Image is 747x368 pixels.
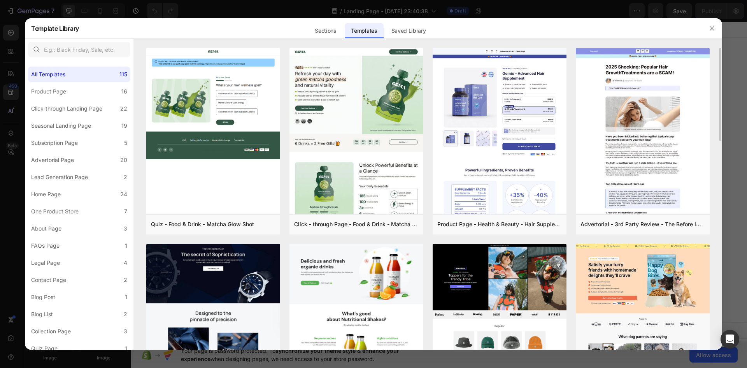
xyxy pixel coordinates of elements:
div: Subscription Page [31,138,78,148]
div: Lead Generation Page [31,173,88,182]
h2: Template Library [31,18,79,39]
div: 3 [124,327,127,336]
input: E.g.: Black Friday, Sale, etc. [28,42,130,57]
div: Advertorial Page [31,155,74,165]
div: 7 [124,207,127,216]
button: Add sections [252,178,305,193]
div: Home Page [31,190,61,199]
div: Product Page [31,87,66,96]
div: Quiz Page [31,344,58,353]
div: FAQs Page [31,241,60,250]
div: 16 [121,87,127,96]
div: Click-through Landing Page [31,104,102,113]
div: Collection Page [31,327,71,336]
div: Saved Library [385,23,432,39]
div: 1 [125,344,127,353]
div: Templates [345,23,383,39]
div: 1 [125,241,127,250]
div: 4 [124,258,127,268]
div: One Product Store [31,207,79,216]
div: Blog List [31,310,53,319]
div: 5 [124,138,127,148]
div: Open Intercom Messenger [721,330,739,349]
div: Start with Generating from URL or image [256,221,360,227]
div: Contact Page [31,275,66,285]
div: 22 [120,104,127,113]
div: 24 [120,190,127,199]
div: 115 [119,70,127,79]
div: 19 [121,121,127,130]
div: 2 [124,310,127,319]
div: Start with Sections from sidebar [261,162,355,171]
div: Click - through Page - Food & Drink - Matcha Glow Shot [294,220,419,229]
div: 20 [120,155,127,165]
div: Sections [309,23,342,39]
button: Add elements [310,178,365,193]
div: 3 [124,224,127,233]
div: Advertorial - 3rd Party Review - The Before Image - Hair Supplement [580,220,705,229]
div: Seasonal Landing Page [31,121,91,130]
div: Legal Page [31,258,60,268]
div: Quiz - Food & Drink - Matcha Glow Shot [151,220,254,229]
div: 2 [124,275,127,285]
div: Blog Post [31,292,55,302]
div: About Page [31,224,61,233]
div: All Templates [31,70,65,79]
img: quiz-1.png [146,48,280,159]
div: 2 [124,173,127,182]
div: Product Page - Health & Beauty - Hair Supplement [437,220,562,229]
div: 1 [125,292,127,302]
